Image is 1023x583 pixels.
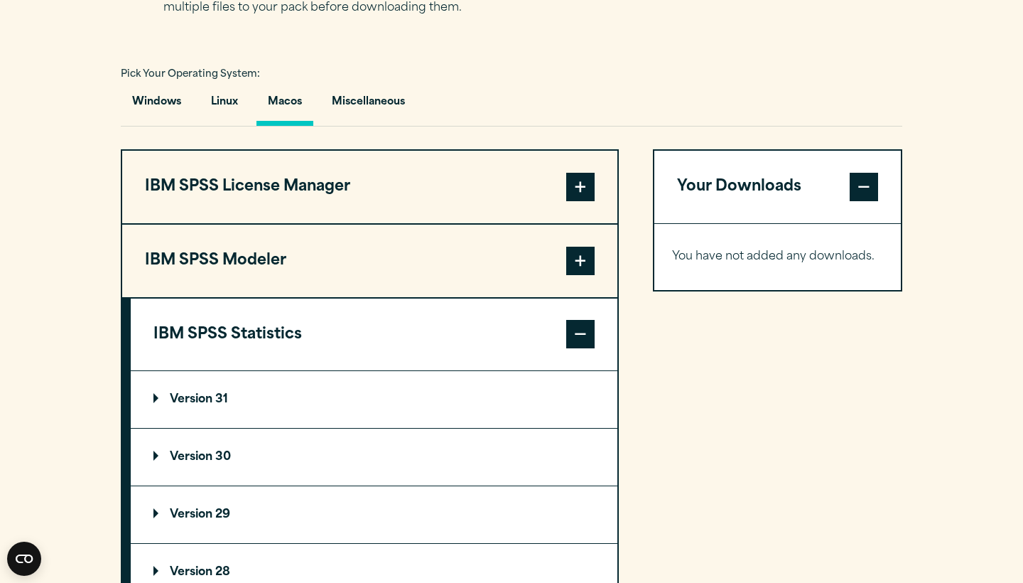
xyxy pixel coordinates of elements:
[7,542,41,576] button: Open CMP widget
[256,85,313,126] button: Macos
[153,567,230,578] p: Version 28
[153,509,230,520] p: Version 29
[131,429,617,486] summary: Version 30
[320,85,416,126] button: Miscellaneous
[121,70,260,79] span: Pick Your Operating System:
[654,151,901,223] button: Your Downloads
[672,247,883,267] p: You have not added any downloads.
[122,225,617,297] button: IBM SPSS Modeler
[654,223,901,290] div: Your Downloads
[131,299,617,371] button: IBM SPSS Statistics
[153,451,231,463] p: Version 30
[122,151,617,223] button: IBM SPSS License Manager
[131,371,617,428] summary: Version 31
[121,85,193,126] button: Windows
[153,394,228,405] p: Version 31
[200,85,249,126] button: Linux
[131,486,617,543] summary: Version 29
